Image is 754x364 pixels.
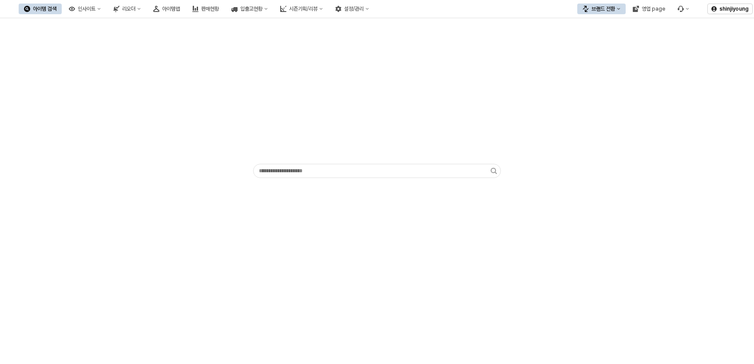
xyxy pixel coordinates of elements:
[275,4,328,14] button: 시즌기획/리뷰
[108,4,146,14] button: 리오더
[63,4,106,14] button: 인사이트
[719,5,749,12] p: shinjiyoung
[19,4,62,14] button: 아이템 검색
[201,6,219,12] div: 판매현황
[707,4,753,14] button: shinjiyoung
[187,4,224,14] button: 판매현황
[240,6,262,12] div: 입출고현황
[33,6,56,12] div: 아이템 검색
[148,4,185,14] button: 아이템맵
[122,6,135,12] div: 리오더
[591,6,615,12] div: 브랜드 전환
[226,4,273,14] button: 입출고현황
[627,4,671,14] button: 영업 page
[289,6,317,12] div: 시즌기획/리뷰
[577,4,626,14] button: 브랜드 전환
[330,4,374,14] button: 설정/관리
[344,6,364,12] div: 설정/관리
[78,6,95,12] div: 인사이트
[642,6,665,12] div: 영업 page
[672,4,694,14] div: 버그 제보 및 기능 개선 요청
[162,6,180,12] div: 아이템맵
